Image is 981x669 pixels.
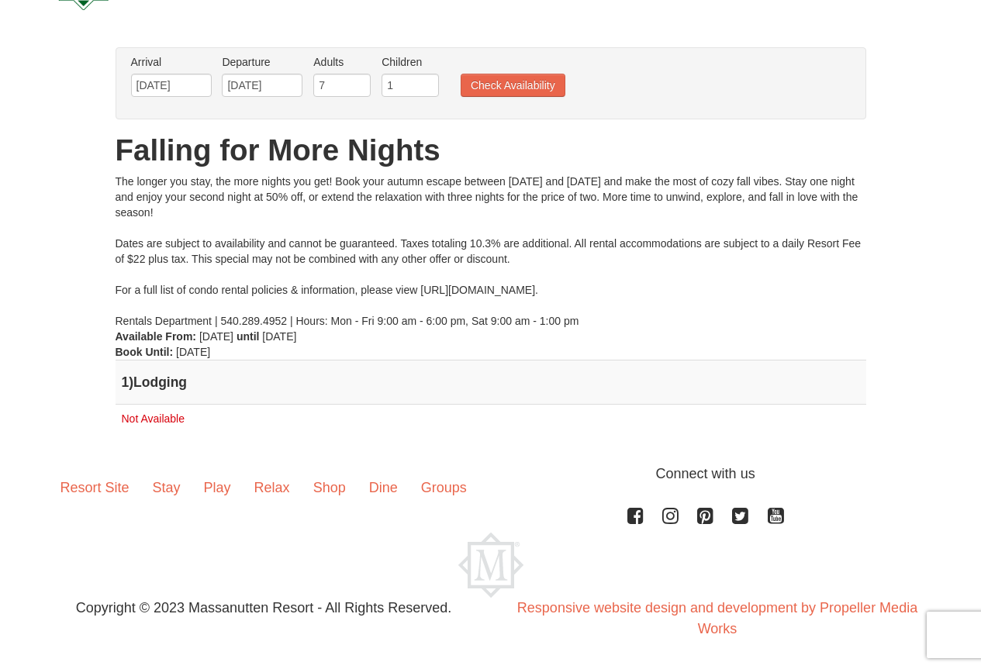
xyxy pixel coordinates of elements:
[262,330,296,343] span: [DATE]
[382,54,439,70] label: Children
[199,330,233,343] span: [DATE]
[116,135,866,166] h1: Falling for More Nights
[313,54,371,70] label: Adults
[222,54,302,70] label: Departure
[517,600,917,636] a: Responsive website design and development by Propeller Media Works
[129,374,133,390] span: )
[116,174,866,329] div: The longer you stay, the more nights you get! Book your autumn escape between [DATE] and [DATE] a...
[458,533,523,598] img: Massanutten Resort Logo
[302,464,358,512] a: Shop
[141,464,192,512] a: Stay
[49,464,933,485] p: Connect with us
[176,346,210,358] span: [DATE]
[358,464,409,512] a: Dine
[243,464,302,512] a: Relax
[461,74,565,97] button: Check Availability
[409,464,478,512] a: Groups
[116,330,197,343] strong: Available From:
[192,464,243,512] a: Play
[131,54,212,70] label: Arrival
[122,374,860,390] h4: 1 Lodging
[237,330,260,343] strong: until
[122,412,185,425] span: Not Available
[37,598,491,619] p: Copyright © 2023 Massanutten Resort - All Rights Reserved.
[116,346,174,358] strong: Book Until:
[49,464,141,512] a: Resort Site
